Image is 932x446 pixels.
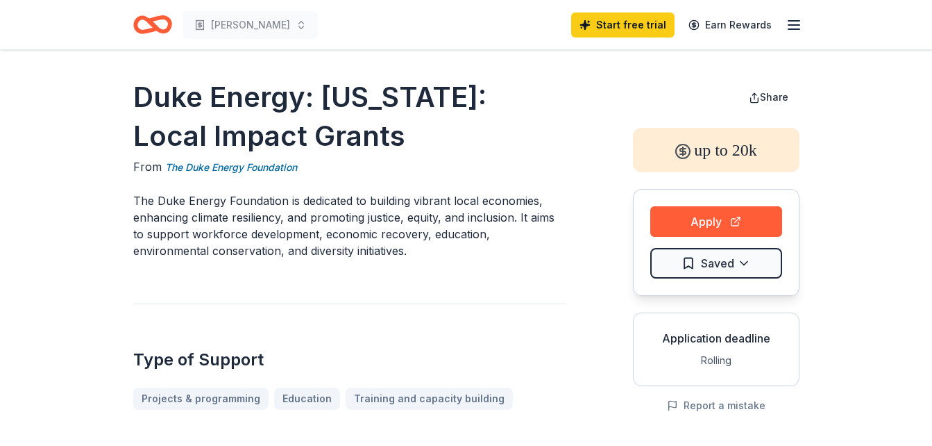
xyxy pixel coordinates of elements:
div: Application deadline [645,330,788,347]
span: Share [760,91,788,103]
p: The Duke Energy Foundation is dedicated to building vibrant local economies, enhancing climate re... [133,192,566,259]
div: Rolling [645,352,788,369]
span: Saved [701,254,734,272]
a: Home [133,8,172,41]
div: From [133,158,566,176]
h2: Type of Support [133,349,566,371]
a: Training and capacity building [346,388,513,410]
h1: Duke Energy: [US_STATE]: Local Impact Grants [133,78,566,156]
button: Saved [650,248,782,279]
a: Projects & programming [133,388,269,410]
a: Education [274,388,340,410]
button: Report a mistake [667,397,765,414]
div: up to 20k [633,128,799,172]
a: Earn Rewards [680,13,780,38]
button: Apply [650,206,782,237]
a: Start free trial [571,13,675,38]
span: [PERSON_NAME] [211,17,290,33]
a: The Duke Energy Foundation [165,159,297,176]
button: Share [738,83,799,111]
button: [PERSON_NAME] [183,11,318,39]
